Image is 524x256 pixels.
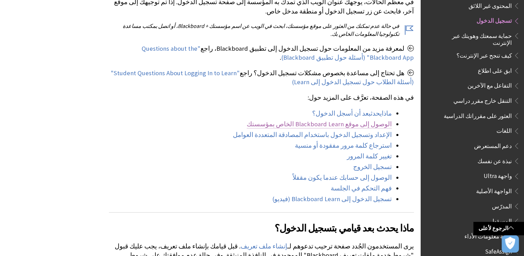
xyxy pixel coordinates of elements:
a: ماذا [382,109,392,118]
span: ابق على اطلاع [478,65,512,74]
button: فتح التفضيلات [502,235,519,253]
span: دعم المستعرض [474,140,512,149]
a: الوصول إلى حسابك عندما يكون مقفلاً [292,174,392,182]
a: الرجوع لأعلى [473,222,524,235]
span: واجهة Ultra [484,170,512,180]
a: أن أسجل الدخول؟ [312,109,361,118]
span: نبذة عن نفسك [477,155,512,165]
span: اللغات [496,125,512,135]
span: العثور على مقرراتك الدراسية [444,110,512,119]
p: لمعرفة مزيد من المعلومات حول تسجيل الدخول إلى تطبيق Blackboard، راجع . [109,44,414,62]
span: الواجهة الأصلية [476,185,512,195]
span: كيف تنجح عبر الإنترنت؟ [456,50,512,59]
span: حماية سمعتك وهويتك عبر الإنترنت [436,30,512,46]
a: "Questions about the Blackboard App" (أسئلة حول تطبيق Blackboard) [142,45,414,62]
a: بعد [362,109,371,118]
span: التفاعل مع الآخرين [468,80,512,89]
span: التنقل خارج مقرر دراسي [453,95,512,104]
span: SafeAssign [485,246,512,255]
p: في حالة عدم تمكنك من العثور على موقع مؤسستك، ابحث في الويب عن اسم مؤسستك + Blackboard، أو اتصل بم... [109,22,414,38]
a: إنشاء ملف تعريف [240,242,287,250]
span: المسؤول [490,216,512,225]
p: هل تحتاج إلى مساعدة بخصوص مشكلات تسجيل الدخول؟ راجع [109,69,414,87]
a: "Student Questions About Logging In to Learn" (أسئلة الطلاب حول تسجيل الدخول إلى Learn) [111,69,414,86]
a: تسجيل الدخول إلى Blackboard Learn (فيديو) [272,195,392,203]
p: في هذه الصفحة، تعرَّف على المزيد حول: [109,93,414,102]
span: المدرّس [492,200,512,210]
h2: ماذا يحدث بعد قيامي بتسجيل الدخول؟ [109,212,414,235]
a: فهم التحكم في الجلسة [331,184,392,193]
a: الوصول إلى موقع Blackboard Learn الخاص بمؤسستك [247,120,392,128]
a: تغيير كلمة المرور [347,152,392,160]
span: لوحة معلومات الأداء [464,230,512,240]
a: الإعداد وتسجيل الدخول باستخدام المصادقة المتعددة العوامل [233,131,392,139]
a: تسجيل الخروج [353,163,392,171]
a: استرجاع كلمة مرور مفقودة أو منسية [295,141,392,150]
span: تسجيل الدخول [476,15,512,24]
a: يحدث [371,109,382,118]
